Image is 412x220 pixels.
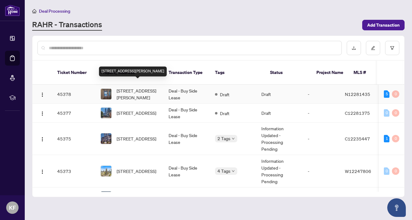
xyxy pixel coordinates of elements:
span: 4 Tags [217,167,230,175]
span: Deal Processing [39,8,70,14]
div: 0 [392,90,399,98]
button: Logo [37,134,47,144]
img: thumbnail-img [101,166,111,176]
span: W12247806 [345,168,371,174]
span: edit [371,46,375,50]
th: Transaction Type [164,61,210,85]
span: download [352,46,356,50]
td: Draft [256,188,303,206]
span: C12235447 [345,136,370,141]
div: 0 [392,109,399,117]
button: download [347,41,361,55]
img: thumbnail-img [101,108,111,118]
div: 0 [384,109,389,117]
div: 0 [392,135,399,142]
img: logo [5,5,20,16]
button: Open asap [387,198,406,217]
td: - [303,104,340,123]
th: Ticket Number [52,61,96,85]
td: 45373 [52,155,96,188]
td: - [303,123,340,155]
th: Tags [210,61,265,85]
img: Logo [40,111,45,116]
img: thumbnail-img [101,133,111,144]
span: Draft [220,91,230,98]
td: 45377 [52,104,96,123]
td: - [303,85,340,104]
span: down [232,137,235,140]
td: Deal - Buy Side Lease [164,85,210,104]
td: 45370 [52,188,96,206]
div: 0 [384,167,389,175]
button: Logo [37,89,47,99]
img: thumbnail-img [101,192,111,202]
td: Draft [256,85,303,104]
th: MLS # [349,61,386,85]
td: Draft [256,104,303,123]
td: 45378 [52,85,96,104]
div: 5 [384,90,389,98]
span: KF [9,203,16,212]
img: thumbnail-img [101,89,111,99]
td: Deal - Buy Side Lease [164,188,210,206]
div: [STREET_ADDRESS][PERSON_NAME] [99,67,167,76]
span: Draft [220,110,230,117]
td: Information Updated - Processing Pending [256,123,303,155]
td: Deal - Buy Side Lease [164,104,210,123]
span: 2 Tags [217,135,230,142]
td: Information Updated - Processing Pending [256,155,303,188]
td: - [303,188,340,206]
button: Logo [37,166,47,176]
img: Logo [40,137,45,142]
img: Logo [40,92,45,97]
div: 1 [384,135,389,142]
span: [STREET_ADDRESS] [117,135,156,142]
div: 0 [392,167,399,175]
td: Deal - Buy Side Lease [164,155,210,188]
th: Property Address [96,61,164,85]
th: Status [265,61,311,85]
span: C12281375 [345,110,370,116]
span: [STREET_ADDRESS] [117,168,156,175]
button: Logo [37,108,47,118]
span: [STREET_ADDRESS] [117,110,156,116]
td: 45375 [52,123,96,155]
span: Add Transaction [367,20,400,30]
td: Deal - Buy Side Lease [164,123,210,155]
span: [STREET_ADDRESS][PERSON_NAME] [117,87,159,101]
span: N12281435 [345,91,370,97]
span: home [32,9,36,13]
span: filter [390,46,394,50]
button: filter [385,41,399,55]
img: Logo [40,169,45,174]
a: RAHR - Transactions [32,19,102,31]
span: down [232,170,235,173]
th: Project Name [311,61,349,85]
td: - [303,155,340,188]
button: Add Transaction [362,20,405,30]
button: edit [366,41,380,55]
